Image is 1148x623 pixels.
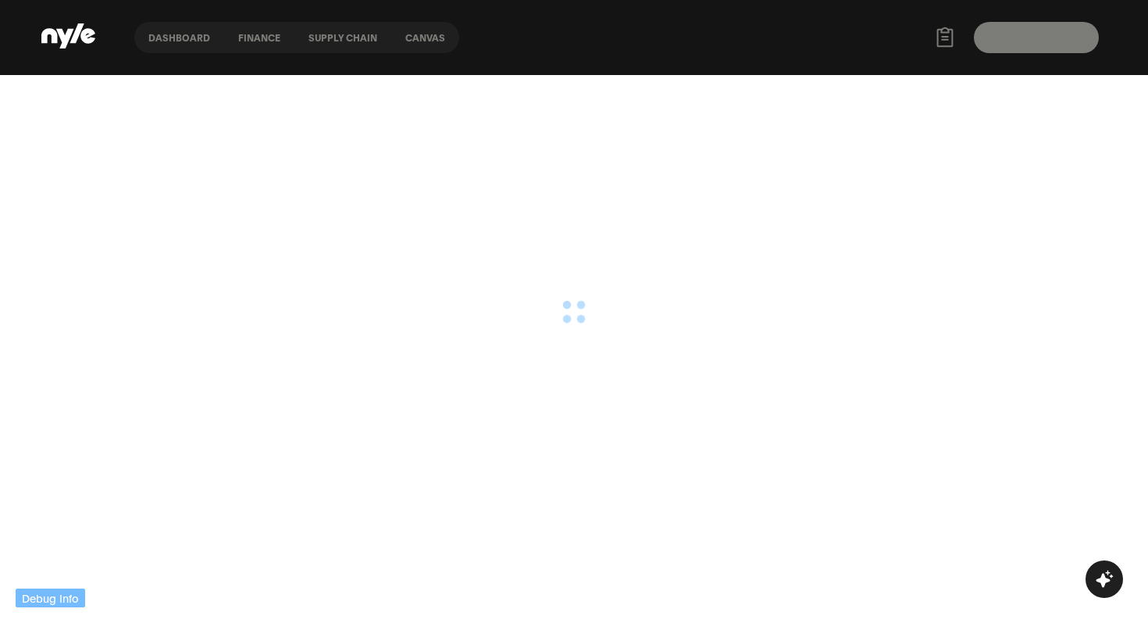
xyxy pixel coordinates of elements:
button: Supply chain [294,32,391,43]
button: Canvas [391,32,459,43]
button: finance [224,32,294,43]
button: Debug Info [16,589,85,607]
button: Dashboard [134,32,224,43]
span: Debug Info [22,589,79,607]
